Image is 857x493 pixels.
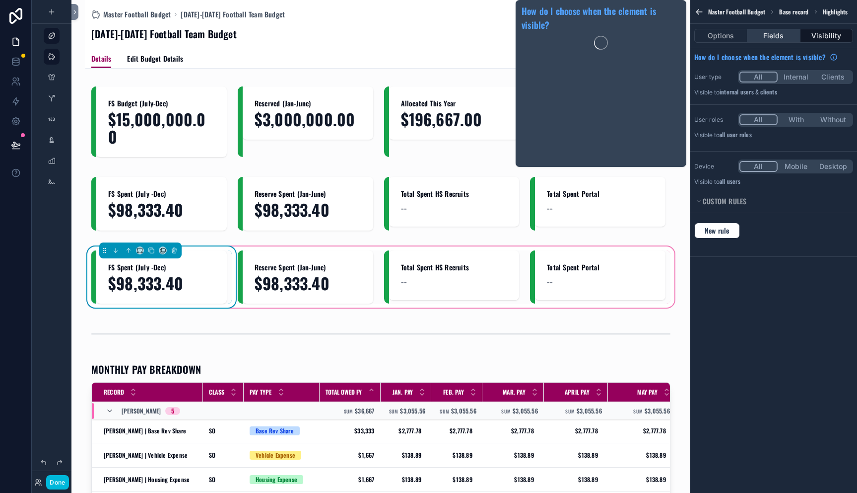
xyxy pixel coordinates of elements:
[127,50,183,70] a: Edit Budget Details
[633,408,643,414] small: Sum
[565,408,575,414] small: Sum
[779,8,808,16] span: Base record
[645,406,670,414] span: $3,055.56
[694,163,734,170] label: Device
[122,407,161,415] span: [PERSON_NAME]
[694,29,747,43] button: Options
[389,408,398,414] small: Sum
[443,388,464,396] span: Feb. Pay
[91,9,171,19] a: Master Football Budget
[209,388,224,396] span: Class
[747,29,800,43] button: Fields
[739,114,778,125] button: All
[739,72,778,82] button: All
[694,73,734,81] label: User type
[440,408,449,414] small: Sum
[127,54,183,64] span: Edit Budget Details
[501,408,511,414] small: Sum
[823,8,848,16] span: Highlights
[344,408,353,414] small: Sum
[703,196,746,206] span: Custom rules
[451,406,476,414] span: $3,055.56
[393,388,413,396] span: Jan. Pay
[778,114,815,125] button: With
[720,87,777,96] span: Internal users & clients
[46,475,68,490] button: Done
[694,194,847,208] button: Custom rules
[694,116,734,124] label: User roles
[694,131,853,139] p: Visible to
[720,177,740,185] span: all users
[720,130,752,139] span: All user roles
[503,388,526,396] span: Mar. Pay
[91,27,237,41] h1: [DATE]-[DATE] Football Team Budget
[355,406,374,414] span: $36,667
[778,72,815,82] button: Internal
[778,161,815,172] button: Mobile
[800,29,853,43] button: Visibility
[739,161,778,172] button: All
[701,226,733,235] span: New rule
[814,161,852,172] button: Desktop
[171,407,174,415] div: 5
[814,114,852,125] button: Without
[91,50,111,69] a: Details
[694,177,853,186] p: Visible to
[103,9,171,19] span: Master Football Budget
[522,54,680,163] iframe: Guide
[577,406,602,414] span: $3,055.56
[108,274,215,292] span: $98,333.40
[522,4,680,32] a: How do I choose when the element is visible?
[326,388,362,396] span: Total Owed FY
[181,9,285,19] a: [DATE]-[DATE] Football Team Budget
[104,388,124,396] span: Record
[694,223,740,239] button: New rule
[565,388,590,396] span: April Pay
[637,388,657,396] span: May Pay
[814,72,852,82] button: Clients
[91,54,111,64] span: Details
[108,262,215,272] span: FS Spent (July -Dec)
[694,52,826,62] span: How do I choose when the element is visible?
[694,88,853,96] p: Visible to
[708,8,765,16] span: Master Football Budget
[250,388,272,396] span: Pay Type
[513,406,538,414] span: $3,055.56
[400,406,425,414] span: $3,055.56
[694,52,838,62] a: How do I choose when the element is visible?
